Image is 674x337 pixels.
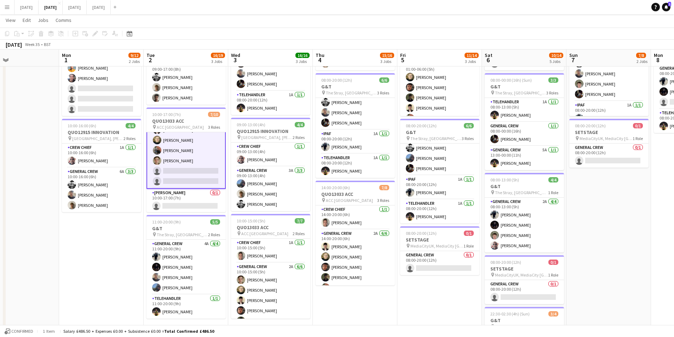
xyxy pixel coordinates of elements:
span: Edit [23,17,31,23]
app-job-card: 08:00-20:00 (12h)0/1SETSTAGE MediaCityUK, MediaCity [GEOGRAPHIC_DATA], [GEOGRAPHIC_DATA], Arrive ... [569,119,649,168]
app-card-role: General Crew2A4/408:00-13:00 (5h)[PERSON_NAME][PERSON_NAME][PERSON_NAME][PERSON_NAME] [485,198,564,252]
app-card-role: TELEHANDLER1A1/108:00-20:00 (12h)[PERSON_NAME] [400,199,479,223]
span: 10:00-16:00 (6h) [68,123,96,128]
span: Tue [146,52,155,58]
span: 1 item [40,329,57,334]
span: 6/6 [464,123,474,128]
span: ACC [GEOGRAPHIC_DATA] [326,198,373,203]
span: 2 Roles [123,136,136,141]
app-card-role: General Crew1I5/601:00-06:00 (5h)[PERSON_NAME][PERSON_NAME][PERSON_NAME][PERSON_NAME][PERSON_NAME] [400,60,479,135]
span: 08:00-20:00 (12h) [575,123,606,128]
span: 3/4 [548,311,558,316]
span: 3 Roles [377,198,389,203]
span: 3 Roles [462,136,474,141]
span: 1 Role [633,136,643,141]
button: Confirmed [4,327,34,335]
span: 09:00-13:00 (4h) [237,122,265,127]
span: Sun [569,52,578,58]
button: [DATE] [39,0,63,14]
div: 3 Jobs [211,59,225,64]
app-card-role: General Crew2A4/710:00-18:00 (8h)[PERSON_NAME][PERSON_NAME][PERSON_NAME][PERSON_NAME] [62,30,141,116]
span: 7/8 [379,185,389,190]
a: Comms [53,16,74,25]
h3: QUO13033 ACC [316,191,395,197]
a: 1 [662,3,670,11]
span: MediaCityUK, MediaCity [GEOGRAPHIC_DATA], [GEOGRAPHIC_DATA], Arrive M50 2NT, [GEOGRAPHIC_DATA] [580,136,633,141]
span: 3 Roles [377,90,389,95]
a: View [3,16,18,25]
a: Edit [20,16,34,25]
h3: G&T [400,129,479,135]
span: 3 [230,56,240,64]
app-card-role: IPAF1A1/108:00-20:00 (12h)[PERSON_NAME] [316,130,395,154]
a: Jobs [35,16,51,25]
span: Confirmed [11,329,33,334]
app-card-role: TELEHANDLER1A1/108:00-20:00 (12h)[PERSON_NAME] [316,154,395,178]
span: 10:00-15:00 (5h) [237,218,265,223]
span: Comms [56,17,71,23]
span: 16/19 [211,53,225,58]
app-job-card: 11:00-20:00 (9h)5/5G&T The Stray, [GEOGRAPHIC_DATA], [GEOGRAPHIC_DATA], [GEOGRAPHIC_DATA]2 RolesG... [146,215,226,319]
span: Jobs [38,17,48,23]
span: 2 Roles [293,135,305,140]
div: [DATE] [6,41,22,48]
app-card-role: General Crew6A3/310:00-16:00 (6h)[PERSON_NAME][PERSON_NAME][PERSON_NAME] [62,168,141,212]
span: 15/16 [380,53,394,58]
app-job-card: 10:00-16:00 (6h)4/4QUO12915 INNOVATION [GEOGRAPHIC_DATA], [PERSON_NAME], [GEOGRAPHIC_DATA], [GEOG... [62,119,141,212]
span: Sat [485,52,492,58]
span: MediaCityUK, MediaCity [GEOGRAPHIC_DATA], [GEOGRAPHIC_DATA], Arrive M50 2NT, [GEOGRAPHIC_DATA] [410,243,463,249]
span: 1 [668,2,671,6]
span: 7/7 [295,218,305,223]
button: [DATE] [63,0,87,14]
app-job-card: 08:00-00:00 (16h) (Sun)3/3G&T The Stray, [GEOGRAPHIC_DATA], [GEOGRAPHIC_DATA], [GEOGRAPHIC_DATA]3... [485,73,564,170]
span: 2 Roles [208,232,220,237]
app-job-card: 08:00-20:00 (12h)6/6G&T The Stray, [GEOGRAPHIC_DATA], [GEOGRAPHIC_DATA], [GEOGRAPHIC_DATA]3 Roles... [400,119,479,223]
div: 2 Jobs [129,59,140,64]
span: The Stray, [GEOGRAPHIC_DATA], [GEOGRAPHIC_DATA], [GEOGRAPHIC_DATA] [495,324,548,329]
app-card-role: General Crew4A4/411:00-20:00 (9h)[PERSON_NAME][PERSON_NAME][PERSON_NAME][PERSON_NAME] [146,240,226,295]
span: 14:00-20:00 (6h) [321,185,350,190]
app-job-card: 14:00-20:00 (6h)7/8QUO13033 ACC ACC [GEOGRAPHIC_DATA]3 RolesCrew Chief1/114:00-20:00 (6h)[PERSON_... [316,181,395,285]
h3: G&T [485,317,564,324]
app-card-role: General Crew0/108:00-20:00 (12h) [569,144,649,168]
span: The Stray, [GEOGRAPHIC_DATA], [GEOGRAPHIC_DATA], [GEOGRAPHIC_DATA] [326,90,377,95]
span: The Stray, [GEOGRAPHIC_DATA], [GEOGRAPHIC_DATA], [GEOGRAPHIC_DATA] [495,190,548,195]
span: 10:00-17:00 (7h) [152,112,181,117]
span: The Stray, [GEOGRAPHIC_DATA], [GEOGRAPHIC_DATA], [GEOGRAPHIC_DATA] [495,90,546,95]
app-job-card: 08:00-20:00 (12h)0/1SETSTAGE MediaCityUK, MediaCity [GEOGRAPHIC_DATA], [GEOGRAPHIC_DATA], Arrive ... [400,226,479,275]
span: The Stray, [GEOGRAPHIC_DATA], [GEOGRAPHIC_DATA], [GEOGRAPHIC_DATA] [410,136,462,141]
h3: SETSTAGE [400,237,479,243]
app-card-role: General Crew5A1/113:00-00:00 (11h)[PERSON_NAME] [485,146,564,170]
span: 4 [315,56,324,64]
div: 10:00-15:00 (5h)7/7QUO13033 ACC ACC [GEOGRAPHIC_DATA]2 RolesCrew Chief1A1/110:00-15:00 (5h)[PERSO... [231,214,310,319]
app-card-role: General Crew0/108:00-20:00 (12h) [485,280,564,304]
h3: QUO13033 ACC [231,224,310,231]
span: 6 [484,56,492,64]
span: 8 [653,56,663,64]
span: 10/14 [549,53,563,58]
span: MediaCityUK, MediaCity [GEOGRAPHIC_DATA], [GEOGRAPHIC_DATA], Arrive M50 2NT, [GEOGRAPHIC_DATA] [495,272,548,278]
span: 1 [61,56,71,64]
app-card-role: General Crew1/108:00-00:00 (16h)[PERSON_NAME] [485,122,564,146]
span: 4/4 [126,123,136,128]
app-card-role: General Crew4A4/408:00-20:00 (12h)[PERSON_NAME][PERSON_NAME][PERSON_NAME][PERSON_NAME] [316,75,395,130]
span: 08:00-20:00 (12h) [406,123,437,128]
app-card-role: General Crew3A3/309:00-13:00 (4h)[PERSON_NAME][PERSON_NAME][PERSON_NAME] [231,167,310,211]
app-card-role: Crew Chief1/109:00-13:00 (4h)[PERSON_NAME] [231,143,310,167]
span: 7 [568,56,578,64]
span: Week 35 [23,42,41,47]
div: 08:00-20:00 (12h)0/1SETSTAGE MediaCityUK, MediaCity [GEOGRAPHIC_DATA], [GEOGRAPHIC_DATA], Arrive ... [485,255,564,304]
div: BST [44,42,51,47]
span: Thu [316,52,324,58]
span: 08:00-13:00 (5h) [490,177,519,182]
div: 08:00-20:00 (12h)6/6G&T The Stray, [GEOGRAPHIC_DATA], [GEOGRAPHIC_DATA], [GEOGRAPHIC_DATA]3 Roles... [316,73,395,178]
div: 08:00-13:00 (5h)4/4G&T The Stray, [GEOGRAPHIC_DATA], [GEOGRAPHIC_DATA], [GEOGRAPHIC_DATA]1 RoleGe... [485,173,564,252]
app-card-role: General Crew6A4/408:00-20:00 (12h)[PERSON_NAME][PERSON_NAME][PERSON_NAME][PERSON_NAME] [400,121,479,175]
span: View [6,17,16,23]
span: 1 Role [548,190,558,195]
span: 3 Roles [208,124,220,130]
span: [GEOGRAPHIC_DATA], [PERSON_NAME], [GEOGRAPHIC_DATA], [GEOGRAPHIC_DATA] [241,135,293,140]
